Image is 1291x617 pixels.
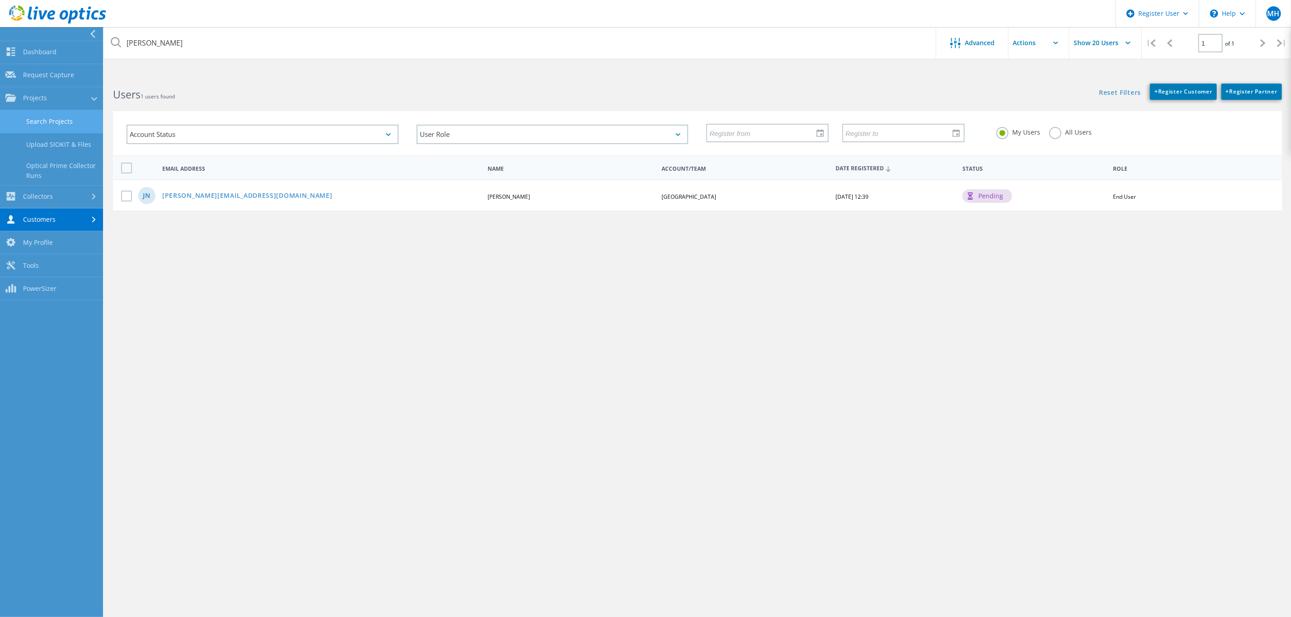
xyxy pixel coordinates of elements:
a: +Register Partner [1221,84,1282,100]
span: Date Registered [836,166,955,172]
input: Search users by name, email, company, etc. [104,27,937,59]
input: Register to [843,124,958,141]
span: [PERSON_NAME] [488,193,530,201]
span: MH [1268,10,1280,17]
input: Register from [707,124,822,141]
span: [DATE] 12:39 [836,193,868,201]
label: My Users [996,127,1040,136]
span: [GEOGRAPHIC_DATA] [662,193,716,201]
span: End User [1113,193,1136,201]
a: Reset Filters [1099,89,1141,97]
a: Live Optics Dashboard [9,19,106,25]
div: | [1142,27,1160,59]
span: Register Customer [1155,88,1212,95]
div: User Role [417,125,689,144]
b: + [1226,88,1230,95]
div: | [1272,27,1291,59]
svg: \n [1210,9,1218,18]
b: Users [113,87,141,102]
label: All Users [1049,127,1092,136]
span: Status [962,166,1105,172]
span: of 1 [1225,40,1235,47]
span: Advanced [965,40,995,46]
a: +Register Customer [1150,84,1217,100]
span: Register Partner [1226,88,1277,95]
div: pending [962,189,1012,203]
b: + [1155,88,1158,95]
span: Email Address [162,166,480,172]
span: Role [1113,166,1268,172]
span: Account/Team [662,166,828,172]
span: Name [488,166,654,172]
a: [PERSON_NAME][EMAIL_ADDRESS][DOMAIN_NAME] [162,192,333,200]
span: 1 users found [141,93,175,100]
div: Account Status [127,125,399,144]
span: JN [143,192,150,199]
